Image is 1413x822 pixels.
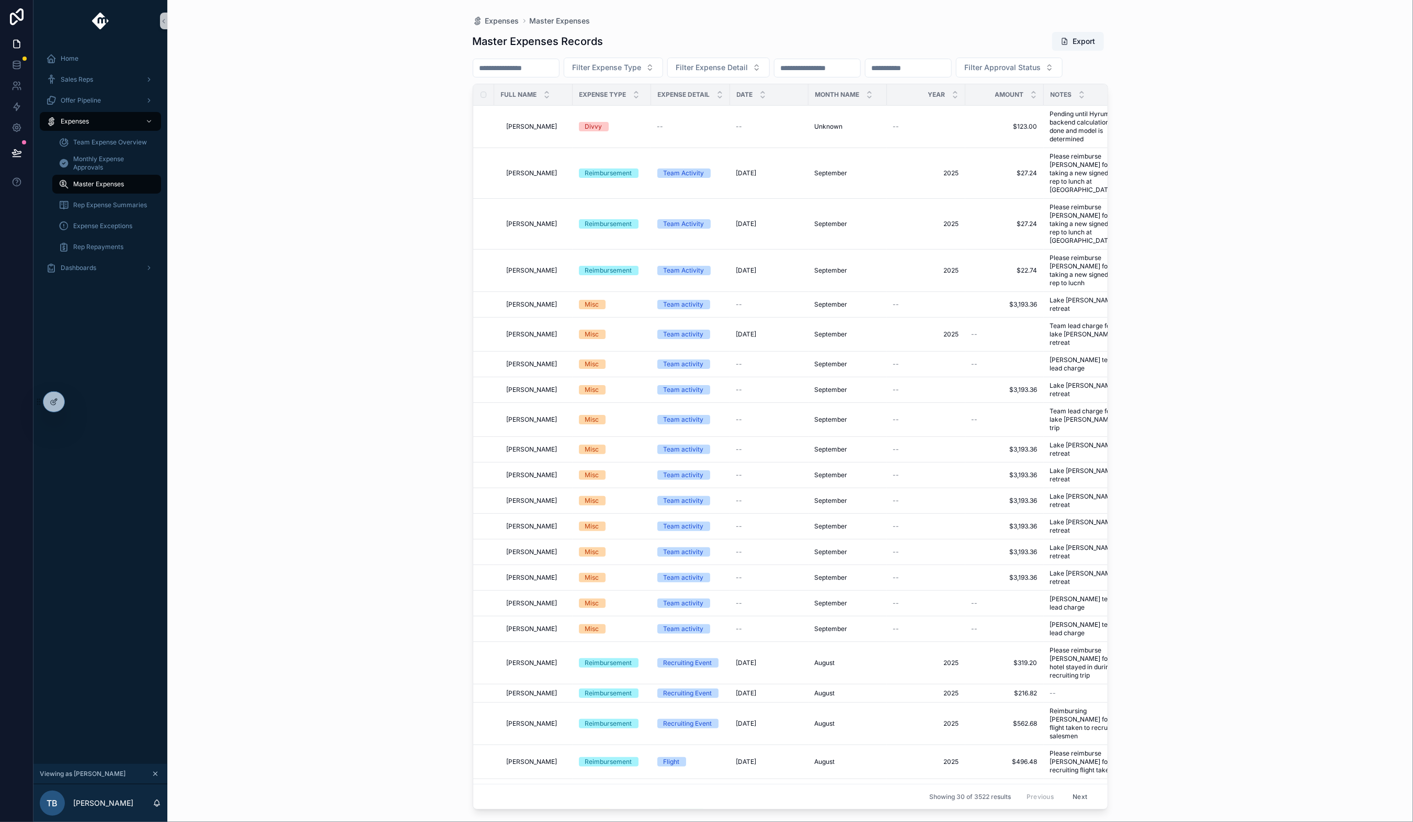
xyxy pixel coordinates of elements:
[664,219,704,229] div: Team Activity
[664,496,704,505] div: Team activity
[657,624,724,634] a: Team activity
[736,573,743,582] span: --
[664,359,704,369] div: Team activity
[736,330,802,339] a: [DATE]
[73,222,132,230] span: Expense Exceptions
[579,624,645,634] a: Misc
[1050,467,1124,483] a: Lake [PERSON_NAME] retreat
[52,238,161,256] a: Rep Repayments
[507,220,566,228] a: [PERSON_NAME]
[893,548,959,556] a: --
[664,168,704,178] div: Team Activity
[815,548,881,556] a: September
[736,445,802,454] a: --
[40,70,161,89] a: Sales Reps
[507,122,566,131] a: [PERSON_NAME]
[736,548,802,556] a: --
[573,62,642,73] span: Filter Expense Type
[972,169,1038,177] a: $27.24
[40,258,161,277] a: Dashboards
[579,470,645,480] a: Misc
[507,497,557,505] span: [PERSON_NAME]
[507,386,566,394] a: [PERSON_NAME]
[1050,203,1124,245] span: Please reimburse [PERSON_NAME] for taking a new signed on rep to lunch at [GEOGRAPHIC_DATA]'s
[893,330,959,339] span: 2025
[585,445,599,454] div: Misc
[972,522,1038,531] span: $3,193.36
[893,300,959,309] a: --
[585,547,599,557] div: Misc
[657,330,724,339] a: Team activity
[507,599,566,607] a: [PERSON_NAME]
[657,385,724,395] a: Team activity
[815,497,881,505] a: September
[579,415,645,424] a: Misc
[972,497,1038,505] a: $3,193.36
[736,122,802,131] a: --
[972,122,1038,131] a: $123.00
[664,522,704,531] div: Team activity
[736,386,802,394] a: --
[1050,407,1124,432] span: Team lead charge for lake [PERSON_NAME] trip
[736,220,802,228] a: [DATE]
[815,330,881,339] a: September
[893,415,959,424] a: --
[585,573,599,582] div: Misc
[1050,152,1124,194] span: Please reimburse [PERSON_NAME] for taking a new signed on rep to lunch at [GEOGRAPHIC_DATA]'s
[657,573,724,582] a: Team activity
[972,220,1038,228] a: $27.24
[664,445,704,454] div: Team activity
[1050,322,1124,347] a: Team lead charge for lake [PERSON_NAME] retreat
[507,522,566,531] a: [PERSON_NAME]
[664,599,704,608] div: Team activity
[579,573,645,582] a: Misc
[815,415,881,424] a: September
[579,385,645,395] a: Misc
[815,122,881,131] a: Unknown
[507,471,566,479] a: [PERSON_NAME]
[893,169,959,177] span: 2025
[507,122,557,131] span: [PERSON_NAME]
[579,445,645,454] a: Misc
[815,599,881,607] a: September
[657,415,724,424] a: Team activity
[815,471,848,479] span: September
[40,112,161,131] a: Expenses
[893,360,959,368] a: --
[1052,32,1104,51] button: Export
[52,154,161,173] a: Monthly Expense Approvals
[507,497,566,505] a: [PERSON_NAME]
[579,522,645,531] a: Misc
[585,330,599,339] div: Misc
[736,415,802,424] a: --
[893,599,899,607] span: --
[736,360,743,368] span: --
[972,266,1038,275] span: $22.74
[507,360,557,368] span: [PERSON_NAME]
[657,122,664,131] span: --
[1050,492,1124,509] span: Lake [PERSON_NAME] retreat
[893,522,899,531] span: --
[815,573,881,582] a: September
[736,300,743,309] span: --
[893,522,959,531] a: --
[664,415,704,424] div: Team activity
[1050,254,1124,287] a: Please reimburse [PERSON_NAME] for taking a new signed on rep to lucnh
[507,445,557,454] span: [PERSON_NAME]
[736,360,802,368] a: --
[585,496,599,505] div: Misc
[972,386,1038,394] span: $3,193.36
[815,220,848,228] span: September
[1050,544,1124,560] span: Lake [PERSON_NAME] retreat
[61,54,78,63] span: Home
[1050,441,1124,458] a: Lake [PERSON_NAME] retreat
[664,624,704,634] div: Team activity
[972,445,1038,454] a: $3,193.36
[736,386,743,394] span: --
[40,91,161,110] a: Offer Pipeline
[61,96,101,105] span: Offer Pipeline
[815,548,848,556] span: September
